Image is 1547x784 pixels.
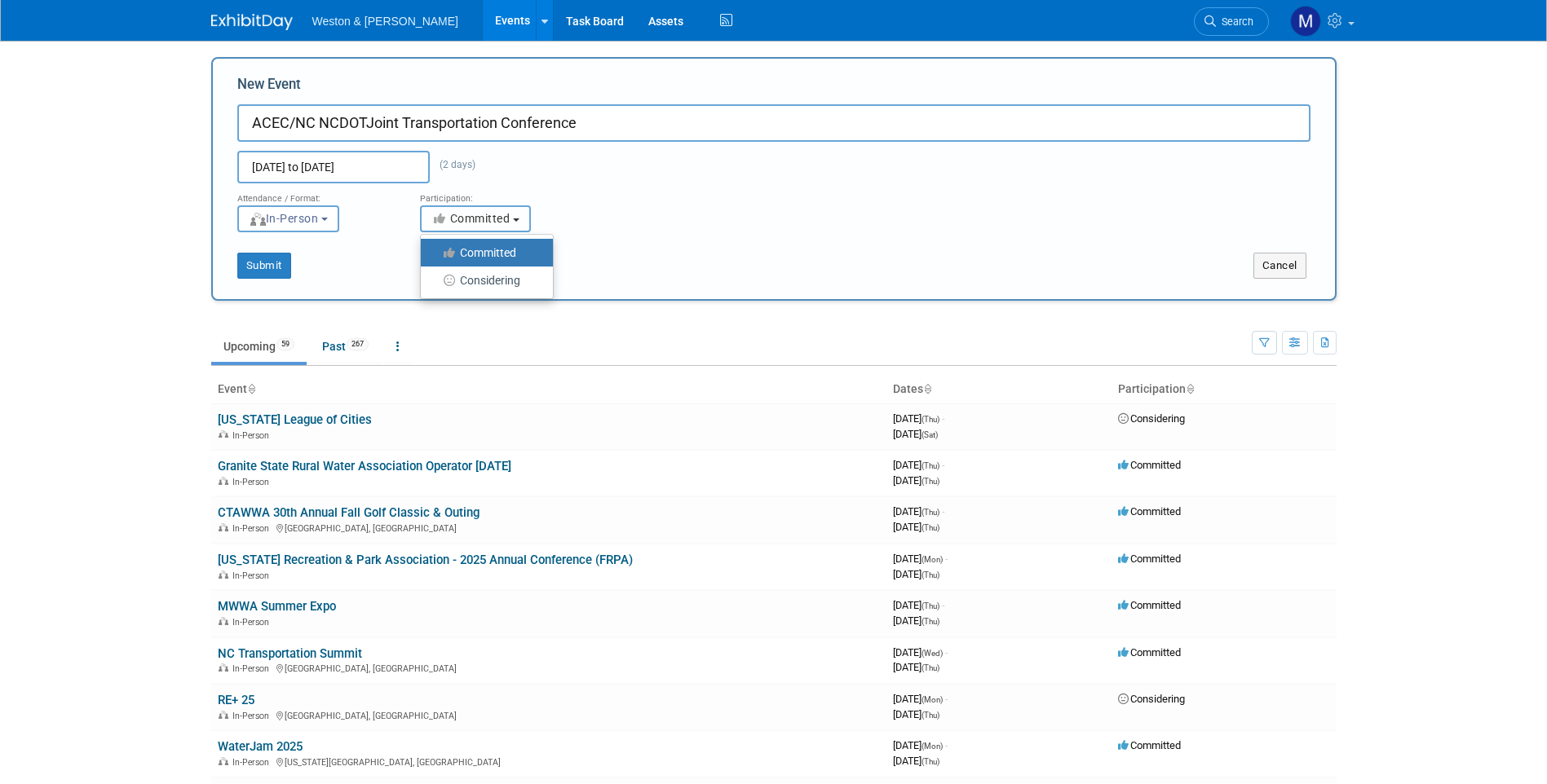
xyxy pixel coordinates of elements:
[232,757,274,768] span: In-Person
[893,755,939,767] span: [DATE]
[218,599,336,614] a: MWWA Summer Expo
[211,376,886,403] th: Event
[218,459,511,473] a: Granite State Rural Water Association Operator [DATE]
[1118,693,1185,705] span: Considering
[893,459,944,471] span: [DATE]
[237,253,291,279] button: Submit
[1118,459,1181,471] span: Committed
[232,663,274,674] span: In-Person
[1290,6,1321,37] img: Misti Pierce
[430,159,475,170] span: (2 days)
[237,104,1311,142] input: Name of Trade Show / Conference
[893,474,939,487] span: [DATE]
[218,708,880,721] div: [GEOGRAPHIC_DATA], [GEOGRAPHIC_DATA]
[922,430,938,439] span: (Sat)
[431,212,511,225] span: Committed
[922,757,939,766] span: (Thu)
[922,461,939,470] span: (Thu)
[219,570,228,579] img: In-Person Event
[219,617,228,625] img: In-Person Event
[218,693,254,707] a: RE+ 25
[219,663,228,672] img: In-Person Event
[1118,599,1181,611] span: Committed
[237,75,301,100] label: New Event
[942,599,944,611] span: -
[1253,253,1306,279] button: Cancel
[922,742,943,751] span: (Mon)
[893,428,938,440] span: [DATE]
[232,430,274,441] span: In-Person
[922,555,943,564] span: (Mon)
[218,739,303,754] a: WaterJam 2025
[310,331,381,362] a: Past267
[247,382,255,395] a: Sort by Event Name
[218,646,362,661] a: NC Transportation Summit
[1186,382,1194,395] a: Sort by Participation Type
[219,430,228,438] img: In-Person Event
[232,523,274,534] span: In-Person
[945,693,948,705] span: -
[942,459,944,471] span: -
[218,755,880,768] div: [US_STATE][GEOGRAPHIC_DATA], [GEOGRAPHIC_DATA]
[237,205,339,232] button: In-Person
[211,14,293,30] img: ExhibitDay
[1118,505,1181,518] span: Committed
[219,523,228,531] img: In-Person Event
[922,649,943,658] span: (Wed)
[1216,15,1253,28] span: Search
[922,508,939,517] span: (Thu)
[893,599,944,611] span: [DATE]
[945,553,948,565] span: -
[237,183,396,205] div: Attendance / Format:
[1118,739,1181,751] span: Committed
[922,523,939,532] span: (Thu)
[945,646,948,658] span: -
[893,646,948,658] span: [DATE]
[893,505,944,518] span: [DATE]
[237,151,430,183] input: Start Date - End Date
[219,477,228,485] img: In-Person Event
[893,553,948,565] span: [DATE]
[1194,7,1269,36] a: Search
[922,415,939,424] span: (Thu)
[347,338,369,350] span: 267
[893,708,939,720] span: [DATE]
[276,338,294,350] span: 59
[429,242,537,263] label: Committed
[219,711,228,719] img: In-Person Event
[232,617,274,628] span: In-Person
[942,505,944,518] span: -
[893,693,948,705] span: [DATE]
[922,570,939,579] span: (Thu)
[945,739,948,751] span: -
[232,477,274,487] span: In-Person
[211,331,307,362] a: Upcoming59
[1118,553,1181,565] span: Committed
[1118,412,1185,425] span: Considering
[232,570,274,581] span: In-Person
[218,412,372,427] a: [US_STATE] League of Cities
[312,15,458,28] span: Weston & [PERSON_NAME]
[429,270,537,291] label: Considering
[922,695,943,704] span: (Mon)
[218,505,480,520] a: CTAWWA 30th Annual Fall Golf Classic & Outing
[420,183,578,205] div: Participation:
[1118,646,1181,658] span: Committed
[218,521,880,534] div: [GEOGRAPHIC_DATA], [GEOGRAPHIC_DATA]
[893,568,939,580] span: [DATE]
[942,412,944,425] span: -
[893,661,939,673] span: [DATE]
[249,212,319,225] span: In-Person
[923,382,931,395] a: Sort by Start Date
[922,711,939,720] span: (Thu)
[218,661,880,674] div: [GEOGRAPHIC_DATA], [GEOGRAPHIC_DATA]
[1112,376,1337,403] th: Participation
[922,477,939,486] span: (Thu)
[922,663,939,672] span: (Thu)
[893,614,939,627] span: [DATE]
[886,376,1112,403] th: Dates
[893,521,939,533] span: [DATE]
[922,601,939,610] span: (Thu)
[893,739,948,751] span: [DATE]
[893,412,944,425] span: [DATE]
